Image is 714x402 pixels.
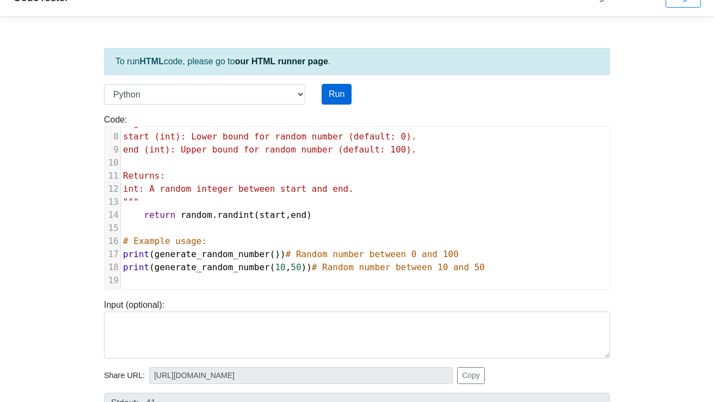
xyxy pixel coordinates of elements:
[275,262,285,272] span: 10
[123,249,459,259] span: ( ())
[123,249,149,259] span: print
[123,236,207,246] span: # Example usage:
[155,262,270,272] span: generate_random_number
[96,299,618,358] div: Input (optional):
[104,370,145,382] span: Share URL:
[104,209,120,222] div: 14
[123,144,416,155] span: end (int): Upper bound for random number (default: 100).
[104,130,120,143] div: 8
[457,367,485,384] button: Copy
[104,182,120,196] div: 12
[286,249,459,259] span: # Random number between 0 and 100
[144,210,176,220] span: return
[123,131,416,142] span: start (int): Lower bound for random number (default: 0).
[123,262,149,272] span: print
[259,210,285,220] span: start
[96,113,618,290] div: Code:
[139,57,163,66] strong: HTML
[181,210,212,220] span: random
[123,184,354,194] span: int: A random integer between start and end.
[104,261,120,274] div: 18
[104,156,120,169] div: 10
[104,235,120,248] div: 16
[312,262,485,272] span: # Random number between 10 and 50
[104,48,610,75] div: To run code, please go to .
[235,57,328,66] a: our HTML runner page
[104,169,120,182] div: 11
[123,197,139,207] span: """
[291,210,306,220] span: end
[104,143,120,156] div: 9
[322,84,352,105] button: Run
[123,210,312,220] span: . ( , )
[123,262,485,272] span: ( ( , ))
[217,210,254,220] span: randint
[104,196,120,209] div: 13
[104,248,120,261] div: 17
[104,274,120,287] div: 19
[291,262,301,272] span: 50
[104,222,120,235] div: 15
[155,249,270,259] span: generate_random_number
[123,170,165,181] span: Returns:
[149,367,453,384] input: No share available yet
